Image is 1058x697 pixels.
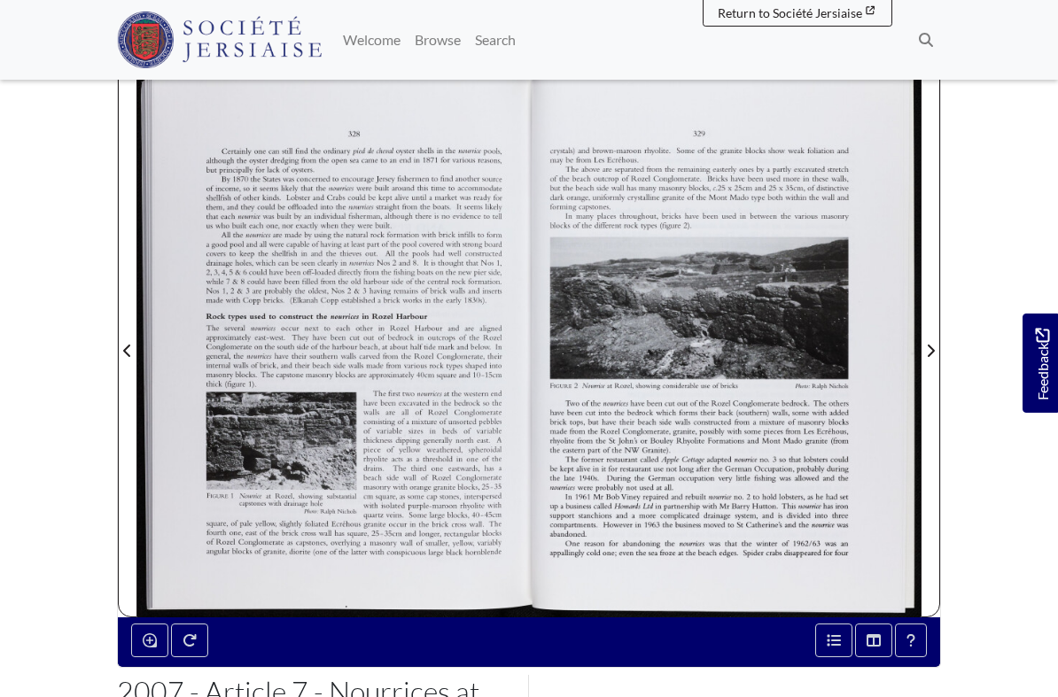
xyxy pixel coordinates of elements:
[895,623,927,657] button: Help
[1031,329,1053,400] span: Feedback
[468,22,523,58] a: Search
[131,623,168,657] button: Enable or disable loupe tool (Alt+L)
[171,623,208,657] button: Rotate the book
[921,64,940,617] button: Next Page
[408,22,468,58] a: Browse
[718,5,862,20] span: Return to Société Jersiaise
[336,22,408,58] a: Welcome
[855,623,892,657] button: Thumbnails
[117,12,322,68] img: Société Jersiaise
[1023,314,1058,413] a: Would you like to provide feedback?
[118,64,137,617] button: Previous Page
[117,7,322,73] a: Société Jersiaise logo
[815,623,852,657] button: Open metadata window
